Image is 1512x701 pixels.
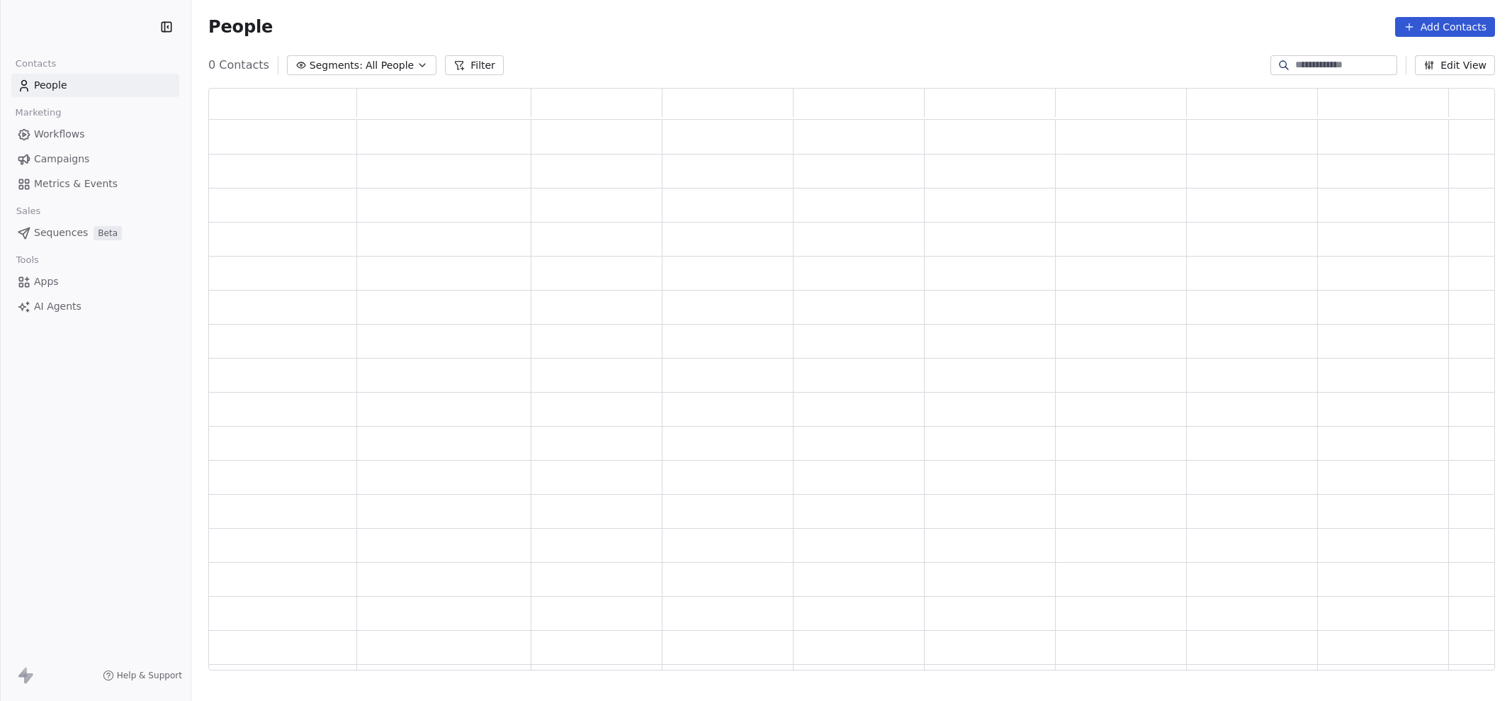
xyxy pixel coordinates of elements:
span: Beta [94,226,122,240]
button: Add Contacts [1395,17,1495,37]
a: People [11,74,179,97]
span: Contacts [9,53,62,74]
a: Help & Support [103,670,182,681]
a: SequencesBeta [11,221,179,245]
span: Campaigns [34,152,89,167]
a: Apps [11,270,179,293]
a: AI Agents [11,295,179,318]
span: Metrics & Events [34,176,118,191]
span: Help & Support [117,670,182,681]
span: People [34,78,67,93]
span: AI Agents [34,299,81,314]
span: Apps [34,274,59,289]
span: People [208,16,273,38]
span: Sales [10,201,47,222]
a: Workflows [11,123,179,146]
a: Metrics & Events [11,172,179,196]
span: Marketing [9,102,67,123]
button: Filter [445,55,504,75]
span: All People [366,58,414,73]
a: Campaigns [11,147,179,171]
span: 0 Contacts [208,57,269,74]
span: Tools [10,249,45,271]
span: Sequences [34,225,88,240]
button: Edit View [1415,55,1495,75]
span: Workflows [34,127,85,142]
span: Segments: [310,58,363,73]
